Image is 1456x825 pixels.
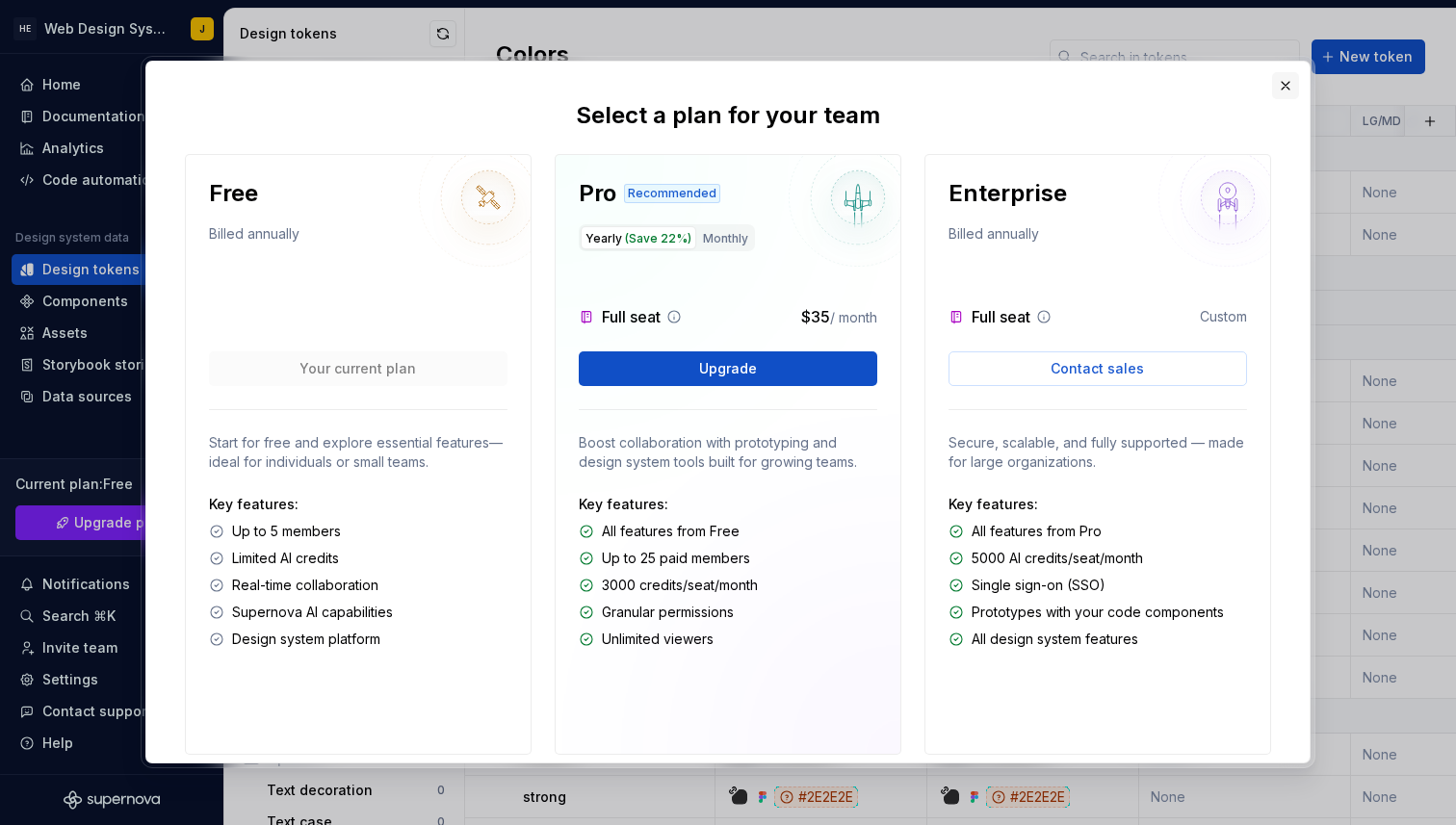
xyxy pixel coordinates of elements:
p: All features from Pro [972,522,1102,541]
p: Real-time collaboration [232,576,378,595]
button: Monthly [698,226,753,249]
p: Select a plan for your team [576,100,880,131]
p: All features from Free [602,522,740,541]
span: Contact sales [1051,359,1144,378]
p: Up to 25 paid members [602,549,750,568]
button: Yearly [581,226,696,249]
p: Full seat [972,305,1030,328]
div: Recommended [624,184,720,203]
p: Key features: [209,495,507,514]
p: Start for free and explore essential features—ideal for individuals or small teams. [209,433,507,472]
p: Up to 5 members [232,522,341,541]
p: 5000 AI credits/seat/month [972,549,1143,568]
a: Contact sales [949,351,1247,386]
p: Custom [1200,307,1247,326]
p: Limited AI credits [232,549,339,568]
span: Upgrade [699,359,757,378]
p: Design system platform [232,630,380,649]
p: Single sign-on (SSO) [972,576,1105,595]
p: Billed annually [209,224,299,251]
p: Enterprise [949,178,1067,209]
p: Boost collaboration with prototyping and design system tools built for growing teams. [579,433,877,472]
p: Key features: [949,495,1247,514]
p: Free [209,178,258,209]
p: Key features: [579,495,877,514]
p: 3000 credits/seat/month [602,576,758,595]
button: Upgrade [579,351,877,386]
p: Supernova AI capabilities [232,603,393,622]
p: Full seat [602,305,661,328]
span: (Save 22%) [625,231,691,245]
p: Secure, scalable, and fully supported — made for large organizations. [949,433,1247,472]
span: $35 [801,307,830,326]
span: / month [830,309,877,325]
p: Billed annually [949,224,1039,251]
p: Prototypes with your code components [972,603,1224,622]
p: Granular permissions [602,603,734,622]
p: Unlimited viewers [602,630,714,649]
p: All design system features [972,630,1138,649]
